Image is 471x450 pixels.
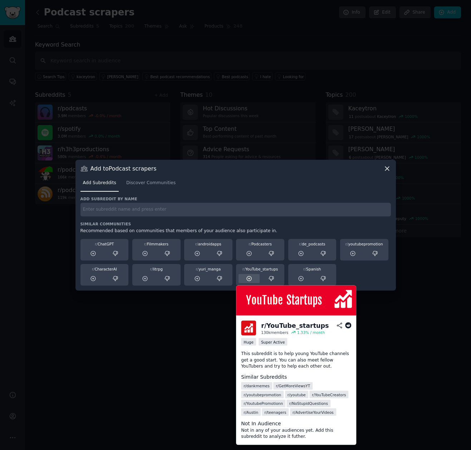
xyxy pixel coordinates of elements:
span: r/ [303,267,306,271]
span: r/ youtube [288,392,306,397]
div: 130k members [261,330,288,335]
h3: Add to Podcast scrapers [90,165,157,172]
div: de_podcasts [291,241,334,246]
span: r/ NoStupidQuestions [289,401,328,406]
div: r/ YouTube_startups [261,321,329,330]
div: 1.33 % / month [297,330,325,335]
span: r/ youtubepromotion [244,392,281,397]
dt: Not In Audience [241,420,351,427]
h3: Add subreddit by name [80,196,391,201]
div: yuri_manga [187,267,230,272]
span: r/ [150,267,153,271]
span: r/ [195,242,198,246]
span: r/ AdvertiseYourVideos [293,410,334,415]
div: Huge [241,338,256,346]
div: Filmmakers [135,241,178,246]
div: litrpg [135,267,178,272]
div: ChatGPT [83,241,126,246]
span: r/ [144,242,147,246]
div: Recommended based on communities that members of your audience also participate in. [80,228,391,234]
div: Super Active [259,338,288,346]
div: Spanish [291,267,334,272]
span: r/ [92,267,95,271]
span: r/ teenagers [265,410,286,415]
dd: Not in any of your audiences yet. Add this subreddit to analyze it futher. [241,427,351,440]
a: Add Subreddits [80,177,119,192]
a: Discover Communities [124,177,178,192]
div: youtubepromotion [343,241,386,246]
span: Discover Communities [126,180,176,186]
input: Enter subreddit name and press enter [80,203,391,217]
div: androidapps [187,241,230,246]
img: YouTube Startups | Grow Your channel on YouTube [236,286,356,316]
span: r/ [242,267,245,271]
dt: Similar Subreddits [241,373,351,381]
span: r/ [249,242,251,246]
span: r/ GetMoreViewsYT [276,383,310,388]
div: YouTube_startups [239,267,282,272]
span: r/ dankmemes [244,383,270,388]
span: r/ [95,242,98,246]
span: r/ YoutubePromotionn [244,401,283,406]
span: r/ [345,242,348,246]
img: YouTube_startups [241,321,256,336]
div: CharacterAI [83,267,126,272]
p: This subreddit is to help young YouTube channels get a good start. You can also meet fellow YouTu... [241,351,351,370]
span: Add Subreddits [83,180,116,186]
span: r/ [196,267,199,271]
h3: Similar Communities [80,221,391,226]
span: r/ Austin [244,410,258,415]
div: Podcasters [239,241,282,246]
span: r/ YouTubeCreators [312,392,346,397]
span: r/ [299,242,302,246]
